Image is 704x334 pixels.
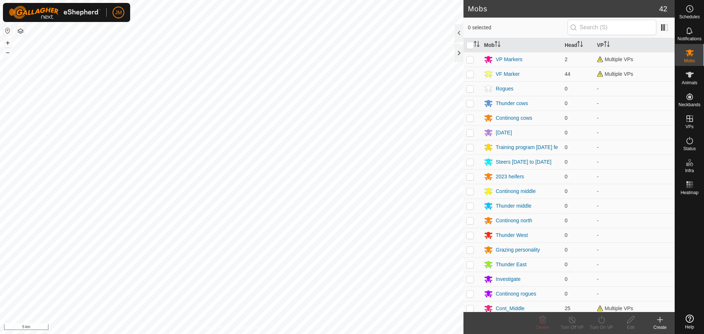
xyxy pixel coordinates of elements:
[496,56,522,63] div: VP Markers
[3,26,12,35] button: Reset Map
[594,81,675,96] td: -
[565,159,568,165] span: 0
[594,228,675,242] td: -
[587,324,616,331] div: Turn On VP
[678,37,701,41] span: Notifications
[9,6,100,19] img: Gallagher Logo
[594,140,675,155] td: -
[604,42,610,48] p-sorticon: Activate to sort
[496,70,520,78] div: VF Marker
[594,96,675,111] td: -
[496,173,524,181] div: 2023 heifers
[645,324,675,331] div: Create
[496,100,528,107] div: Thunder cows
[496,202,531,210] div: Thunder middle
[679,15,700,19] span: Schedules
[536,325,549,330] span: Delete
[468,4,659,13] h2: Mobs
[682,81,697,85] span: Animals
[565,188,568,194] span: 0
[675,312,704,332] a: Help
[597,56,633,62] span: Multiple VPs
[565,100,568,106] span: 0
[678,103,700,107] span: Neckbands
[239,324,261,331] a: Contact Us
[565,276,568,282] span: 0
[565,203,568,209] span: 0
[496,231,528,239] div: Thunder West
[681,190,698,195] span: Heatmap
[565,261,568,267] span: 0
[565,86,568,92] span: 0
[496,305,525,312] div: Cont_Middle
[597,305,633,311] span: Multiple VPs
[474,42,480,48] p-sorticon: Activate to sort
[594,184,675,198] td: -
[557,324,587,331] div: Turn Off VP
[565,130,568,136] span: 0
[565,247,568,253] span: 0
[594,272,675,286] td: -
[496,275,521,283] div: Investigate
[594,213,675,228] td: -
[3,38,12,47] button: +
[496,290,536,298] div: Continong rogues
[481,38,562,52] th: Mob
[594,169,675,184] td: -
[496,85,513,93] div: Rogues
[577,42,583,48] p-sorticon: Activate to sort
[594,286,675,301] td: -
[616,324,645,331] div: Edit
[565,232,568,238] span: 0
[203,324,230,331] a: Privacy Policy
[468,24,568,31] span: 0 selected
[594,242,675,257] td: -
[683,146,696,151] span: Status
[565,218,568,223] span: 0
[16,27,25,36] button: Map Layers
[594,198,675,213] td: -
[496,129,512,137] div: [DATE]
[597,71,633,77] span: Multiple VPs
[496,144,558,151] div: Training program [DATE] fe
[565,174,568,179] span: 0
[496,261,527,268] div: Thunder East
[685,325,694,329] span: Help
[115,9,122,16] span: JM
[496,217,532,224] div: Continong north
[594,257,675,272] td: -
[496,188,536,195] div: Continong middle
[568,20,656,35] input: Search (S)
[565,144,568,150] span: 0
[565,56,568,62] span: 2
[685,125,693,129] span: VPs
[565,305,571,311] span: 25
[565,71,571,77] span: 44
[496,158,551,166] div: Steers [DATE] to [DATE]
[565,115,568,121] span: 0
[594,111,675,125] td: -
[659,3,667,14] span: 42
[684,59,695,63] span: Mobs
[594,125,675,140] td: -
[562,38,594,52] th: Head
[496,114,532,122] div: Continong cows
[3,48,12,57] button: –
[495,42,500,48] p-sorticon: Activate to sort
[496,246,540,254] div: Grazing personality
[685,168,694,173] span: Infra
[565,291,568,297] span: 0
[594,38,675,52] th: VP
[594,155,675,169] td: -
